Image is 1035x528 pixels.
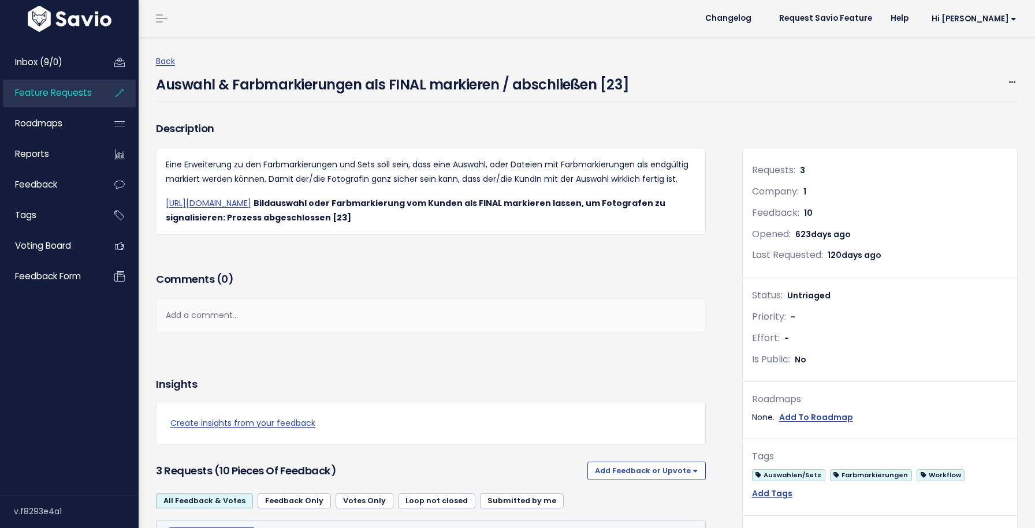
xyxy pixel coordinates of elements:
[15,148,49,160] span: Reports
[705,14,751,23] span: Changelog
[15,87,92,99] span: Feature Requests
[170,416,691,430] a: Create insights from your feedback
[752,227,791,241] span: Opened:
[752,410,1008,425] div: None.
[752,486,792,501] a: Add Tags
[3,171,96,198] a: Feedback
[336,493,393,508] a: Votes Only
[587,462,706,480] button: Add Feedback or Upvote
[3,141,96,167] a: Reports
[398,493,475,508] a: Loop not closed
[804,207,813,219] span: 10
[828,249,881,261] span: 120
[15,178,57,190] span: Feedback
[480,493,564,508] a: Submitted by me
[752,391,1008,408] div: Roadmaps
[752,163,795,177] span: Requests:
[15,270,81,282] span: Feedback form
[779,410,853,425] a: Add To Roadmap
[3,110,96,137] a: Roadmaps
[156,493,253,508] a: All Feedback & Votes
[752,353,790,366] span: Is Public:
[15,117,62,129] span: Roadmaps
[3,49,96,76] a: Inbox (9/0)
[752,448,1008,465] div: Tags
[156,121,706,137] h3: Description
[752,185,799,198] span: Company:
[166,158,696,186] p: Eine Erweiterung zu den Farbmarkierungen und Sets soll sein, dass eine Auswahl, oder Dateien mit ...
[830,467,912,482] a: Farbmarkierungen
[156,463,583,479] h3: 3 Requests (10 pieces of Feedback)
[166,197,251,209] a: [URL][DOMAIN_NAME]
[752,467,825,482] a: Auswahlen/Sets
[917,469,965,481] span: Workflow
[770,10,881,27] a: Request Savio Feature
[800,164,805,176] span: 3
[3,263,96,290] a: Feedback form
[787,290,831,301] span: Untriaged
[918,10,1026,28] a: Hi [PERSON_NAME]
[25,6,114,32] img: logo-white.9d6f32f41409.svg
[15,209,36,221] span: Tags
[156,69,630,95] h4: Auswahl & Farbmarkierungen als FINAL markieren / abschließen [23]
[3,80,96,106] a: Feature Requests
[784,332,789,344] span: -
[791,311,795,323] span: -
[156,376,197,392] h3: Insights
[752,289,783,302] span: Status:
[3,202,96,229] a: Tags
[3,233,96,259] a: Voting Board
[221,272,228,286] span: 0
[752,331,780,344] span: Effort:
[811,229,851,240] span: days ago
[15,56,62,68] span: Inbox (9/0)
[14,496,139,526] div: v.f8293e4a1
[752,469,825,481] span: Auswahlen/Sets
[15,239,71,252] span: Voting Board
[917,467,965,482] a: Workflow
[830,469,912,481] span: Farbmarkierungen
[156,271,706,287] h3: Comments ( )
[156,55,175,67] a: Back
[752,206,799,219] span: Feedback:
[932,14,1017,23] span: Hi [PERSON_NAME]
[803,186,806,197] span: 1
[752,248,823,261] span: Last Requested:
[166,197,665,223] strong: Bildauswahl oder Farbmarkierung vom Kunden als FINAL markieren lassen, um Fotografen zu signalisi...
[881,10,918,27] a: Help
[795,354,806,365] span: No
[842,249,881,261] span: days ago
[795,229,851,240] span: 623
[258,493,331,508] a: Feedback Only
[752,310,786,323] span: Priority:
[156,298,706,332] div: Add a comment...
